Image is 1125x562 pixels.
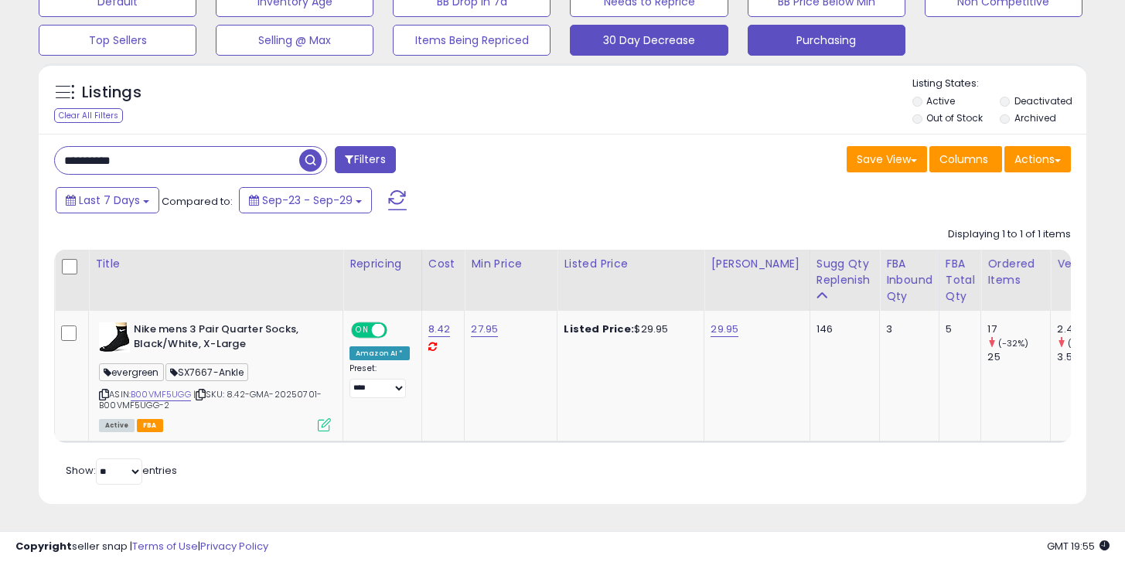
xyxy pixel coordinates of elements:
[1047,539,1110,553] span: 2025-10-7 19:55 GMT
[886,322,927,336] div: 3
[1057,322,1120,336] div: 2.43
[393,25,551,56] button: Items Being Repriced
[1057,350,1120,364] div: 3.57
[349,256,415,272] div: Repricing
[987,322,1050,336] div: 17
[15,539,72,553] strong: Copyright
[66,463,177,478] span: Show: entries
[564,256,697,272] div: Listed Price
[385,324,410,337] span: OFF
[99,388,322,411] span: | SKU: 8.42-GMA-20250701-B00VMF5UGG-2
[79,192,140,208] span: Last 7 Days
[1014,94,1072,107] label: Deactivated
[162,194,233,209] span: Compared to:
[349,346,410,360] div: Amazon AI *
[711,322,738,337] a: 29.95
[1004,146,1071,172] button: Actions
[946,322,970,336] div: 5
[987,350,1050,364] div: 25
[335,146,395,173] button: Filters
[99,322,331,430] div: ASIN:
[1068,337,1109,349] small: (-31.93%)
[810,250,880,311] th: Please note that this number is a calculation based on your required days of coverage and your ve...
[939,152,988,167] span: Columns
[82,82,141,104] h5: Listings
[353,324,372,337] span: ON
[711,256,803,272] div: [PERSON_NAME]
[886,256,932,305] div: FBA inbound Qty
[428,256,459,272] div: Cost
[1057,256,1113,272] div: Velocity
[847,146,927,172] button: Save View
[134,322,322,355] b: Nike mens 3 Pair Quarter Socks, Black/White, X-Large
[998,337,1029,349] small: (-32%)
[748,25,905,56] button: Purchasing
[99,419,135,432] span: All listings currently available for purchase on Amazon
[262,192,353,208] span: Sep-23 - Sep-29
[816,256,874,288] div: Sugg Qty Replenish
[946,256,975,305] div: FBA Total Qty
[471,322,498,337] a: 27.95
[1014,111,1056,124] label: Archived
[816,322,868,336] div: 146
[912,77,1086,91] p: Listing States:
[564,322,634,336] b: Listed Price:
[926,94,955,107] label: Active
[564,322,692,336] div: $29.95
[56,187,159,213] button: Last 7 Days
[570,25,728,56] button: 30 Day Decrease
[948,227,1071,242] div: Displaying 1 to 1 of 1 items
[239,187,372,213] button: Sep-23 - Sep-29
[471,256,551,272] div: Min Price
[929,146,1002,172] button: Columns
[216,25,373,56] button: Selling @ Max
[54,108,123,123] div: Clear All Filters
[137,419,163,432] span: FBA
[428,322,451,337] a: 8.42
[200,539,268,553] a: Privacy Policy
[165,363,249,381] span: SX7667-Ankle
[99,363,164,381] span: evergreen
[95,256,336,272] div: Title
[132,539,198,553] a: Terms of Use
[131,388,191,401] a: B00VMF5UGG
[987,256,1044,288] div: Ordered Items
[15,540,268,554] div: seller snap | |
[39,25,196,56] button: Top Sellers
[99,322,130,353] img: 41wdDfpzXEL._SL40_.jpg
[926,111,983,124] label: Out of Stock
[349,363,410,398] div: Preset:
